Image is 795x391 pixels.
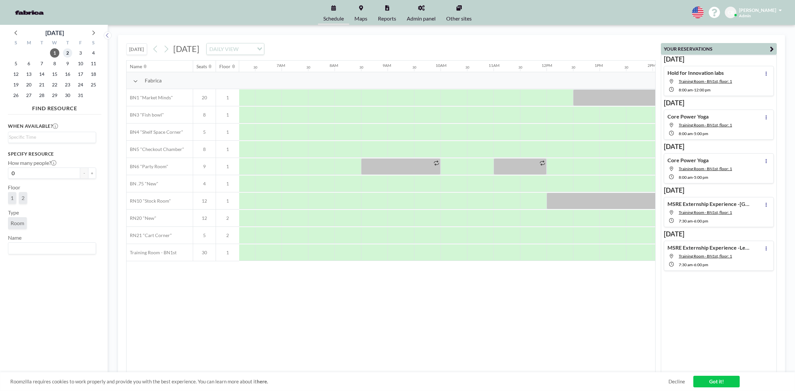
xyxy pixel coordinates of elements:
label: Type [8,209,19,216]
span: Other sites [446,16,472,21]
span: 1 [11,195,14,201]
span: 8:00 AM [679,175,693,180]
span: Saturday, October 25, 2025 [89,80,98,89]
button: [DATE] [126,43,147,55]
a: Got it! [693,376,740,387]
span: [DATE] [173,44,199,54]
span: Training Room - BN1st, floor: 1 [679,210,732,215]
div: Seats [196,64,207,70]
h4: Core Power Yoga [667,157,709,164]
span: - [693,87,694,92]
span: Monday, October 20, 2025 [24,80,33,89]
span: - [693,175,694,180]
span: 8 [193,112,216,118]
input: Search for option [9,244,92,253]
span: 9 [193,164,216,170]
div: 30 [359,65,363,70]
span: BN5 "Checkout Chamber" [127,146,184,152]
div: S [87,39,100,48]
span: 6:00 PM [694,219,708,223]
span: Fabrica [145,77,162,84]
span: Tuesday, October 21, 2025 [37,80,46,89]
span: Wednesday, October 15, 2025 [50,70,59,79]
h3: [DATE] [664,99,774,107]
input: Search for option [9,133,92,141]
div: T [35,39,48,48]
span: Friday, October 10, 2025 [76,59,85,68]
h4: MSRE Externship Experience -[GEOGRAPHIC_DATA] [667,201,750,207]
div: 30 [518,65,522,70]
span: Wednesday, October 8, 2025 [50,59,59,68]
span: 4 [193,181,216,187]
h4: Hold for Innovation labs [667,70,724,76]
span: 2 [22,195,25,201]
div: 30 [465,65,469,70]
input: Search for option [240,45,253,53]
h3: [DATE] [664,55,774,63]
span: 2 [216,232,239,238]
span: Training Room - BN1st, floor: 1 [679,254,732,259]
span: BN4 "Shelf Space Corner" [127,129,183,135]
label: Name [8,234,22,241]
div: [DATE] [45,28,64,37]
img: organization-logo [11,6,48,19]
div: 1PM [595,63,603,68]
h4: FIND RESOURCE [8,102,101,112]
span: 1 [216,146,239,152]
span: [PERSON_NAME] [739,7,776,13]
div: 12PM [542,63,552,68]
span: BN .75 "New" [127,181,158,187]
span: 2 [216,215,239,221]
div: S [10,39,23,48]
span: Saturday, October 18, 2025 [89,70,98,79]
span: Training Room - BN1st [127,250,177,256]
span: Wednesday, October 29, 2025 [50,91,59,100]
button: + [88,168,96,179]
div: Search for option [8,243,96,254]
div: 30 [412,65,416,70]
span: 5:00 PM [694,175,708,180]
span: Saturday, October 4, 2025 [89,48,98,58]
span: BN3 "Fish bowl" [127,112,164,118]
span: Thursday, October 23, 2025 [63,80,72,89]
span: Maps [354,16,367,21]
span: 5 [193,232,216,238]
span: 8 [193,146,216,152]
span: 5:00 PM [694,131,708,136]
span: Monday, October 27, 2025 [24,91,33,100]
div: F [74,39,87,48]
span: Thursday, October 2, 2025 [63,48,72,58]
span: Sunday, October 26, 2025 [11,91,21,100]
span: Training Room - BN1st, floor: 1 [679,166,732,171]
span: 20 [193,95,216,101]
span: Friday, October 3, 2025 [76,48,85,58]
span: 1 [216,112,239,118]
span: BN1 "Market Minds" [127,95,173,101]
span: Thursday, October 30, 2025 [63,91,72,100]
div: 30 [624,65,628,70]
div: 7AM [277,63,285,68]
span: 30 [193,250,216,256]
h3: [DATE] [664,186,774,194]
div: 30 [571,65,575,70]
div: W [48,39,61,48]
span: 1 [216,198,239,204]
div: 8AM [330,63,338,68]
div: 2PM [648,63,656,68]
div: 11AM [489,63,500,68]
label: Floor [8,184,20,191]
span: Wednesday, October 1, 2025 [50,48,59,58]
span: Saturday, October 11, 2025 [89,59,98,68]
h3: [DATE] [664,230,774,238]
span: - [693,131,694,136]
span: Schedule [323,16,344,21]
span: 1 [216,181,239,187]
span: - [693,262,694,267]
span: Monday, October 6, 2025 [24,59,33,68]
div: 10AM [436,63,447,68]
span: - [693,219,694,223]
span: Tuesday, October 7, 2025 [37,59,46,68]
span: RN20 "New" [127,215,156,221]
div: 9AM [383,63,391,68]
div: Search for option [8,132,96,142]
